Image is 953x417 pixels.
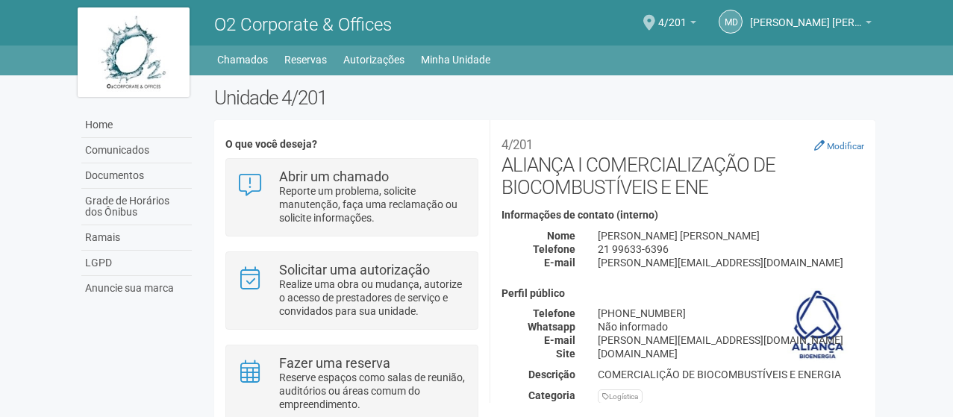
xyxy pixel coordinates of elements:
a: Minha Unidade [421,49,490,70]
img: logo.jpg [78,7,190,97]
a: Grade de Horários dos Ônibus [81,189,192,225]
a: Modificar [814,139,864,151]
a: Autorizações [343,49,404,70]
span: Marcelo de Andrade Ferreira [750,2,862,28]
strong: Telefone [533,307,575,319]
span: O2 Corporate & Offices [214,14,392,35]
div: [DOMAIN_NAME] [587,347,875,360]
h4: Perfil público [502,288,864,299]
div: [PERSON_NAME][EMAIL_ADDRESS][DOMAIN_NAME] [587,256,875,269]
a: Ramais [81,225,192,251]
a: Documentos [81,163,192,189]
h2: ALIANÇA I COMERCIALIZAÇÃO DE BIOCOMBUSTÍVEIS E ENE [502,131,864,198]
strong: Solicitar uma autorização [279,262,430,278]
strong: Fazer uma reserva [279,355,390,371]
div: COMERCIALIÇÃO DE BIOCOMBUSTÍVEIS E ENERGIA [587,368,875,381]
div: [PERSON_NAME] [PERSON_NAME] [587,229,875,242]
img: business.png [781,288,854,363]
strong: Categoria [528,389,575,401]
a: Anuncie sua marca [81,276,192,301]
strong: Abrir um chamado [279,169,389,184]
span: 4/201 [658,2,687,28]
a: LGPD [81,251,192,276]
strong: Nome [547,230,575,242]
p: Reserve espaços como salas de reunião, auditórios ou áreas comum do empreendimento. [279,371,466,411]
a: Abrir um chamado Reporte um problema, solicite manutenção, faça uma reclamação ou solicite inform... [237,170,466,225]
strong: E-mail [544,257,575,269]
strong: Site [556,348,575,360]
strong: E-mail [544,334,575,346]
a: Comunicados [81,138,192,163]
strong: Descrição [528,369,575,380]
h4: O que você deseja? [225,139,478,150]
strong: Telefone [533,243,575,255]
div: Logística [598,389,643,404]
strong: Whatsapp [528,321,575,333]
p: Realize uma obra ou mudança, autorize o acesso de prestadores de serviço e convidados para sua un... [279,278,466,318]
h4: Informações de contato (interno) [502,210,864,221]
a: Md [719,10,743,34]
p: Reporte um problema, solicite manutenção, faça uma reclamação ou solicite informações. [279,184,466,225]
div: 21 99633-6396 [587,242,875,256]
h2: Unidade 4/201 [214,87,876,109]
small: Modificar [827,141,864,151]
div: Não informado [587,320,875,333]
small: 4/201 [502,137,533,152]
a: Reservas [284,49,327,70]
a: 4/201 [658,19,696,31]
div: [PERSON_NAME][EMAIL_ADDRESS][DOMAIN_NAME] [587,333,875,347]
a: Home [81,113,192,138]
a: Fazer uma reserva Reserve espaços como salas de reunião, auditórios ou áreas comum do empreendime... [237,357,466,411]
div: [PHONE_NUMBER] [587,307,875,320]
a: Solicitar uma autorização Realize uma obra ou mudança, autorize o acesso de prestadores de serviç... [237,263,466,318]
a: [PERSON_NAME] [PERSON_NAME] [750,19,872,31]
a: Chamados [217,49,268,70]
